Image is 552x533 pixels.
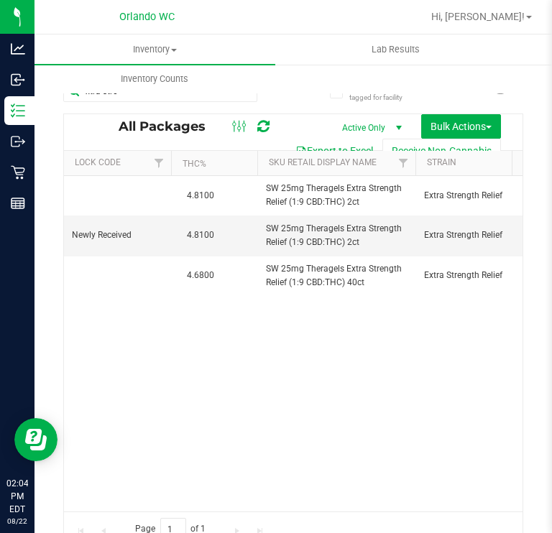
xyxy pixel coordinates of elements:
[382,139,501,163] button: Receive Non-Cannabis
[101,73,208,85] span: Inventory Counts
[421,114,501,139] button: Bulk Actions
[11,103,25,118] inline-svg: Inventory
[14,418,57,461] iframe: Resource center
[431,121,492,132] span: Bulk Actions
[180,265,221,286] span: 4.6800
[11,42,25,56] inline-svg: Analytics
[34,34,275,65] a: Inventory
[424,228,533,242] span: Extra Strength Relief
[392,151,415,175] a: Filter
[75,157,121,167] a: Lock Code
[183,159,206,169] a: THC%
[34,43,275,56] span: Inventory
[11,73,25,87] inline-svg: Inbound
[6,477,28,516] p: 02:04 PM EDT
[11,134,25,149] inline-svg: Outbound
[424,269,533,282] span: Extra Strength Relief
[34,64,275,94] a: Inventory Counts
[11,165,25,180] inline-svg: Retail
[269,157,377,167] a: Sku Retail Display Name
[6,516,28,527] p: 08/22
[352,43,439,56] span: Lab Results
[431,11,525,22] span: Hi, [PERSON_NAME]!
[11,196,25,210] inline-svg: Reports
[286,139,382,163] button: Export to Excel
[180,185,221,206] span: 4.8100
[266,222,407,249] span: SW 25mg Theragels Extra Strength Relief (1:9 CBD:THC) 2ct
[180,225,221,246] span: 4.8100
[119,119,220,134] span: All Packages
[427,157,456,167] a: Strain
[72,228,162,242] span: Newly Received
[424,189,533,203] span: Extra Strength Relief
[266,182,407,209] span: SW 25mg Theragels Extra Strength Relief (1:9 CBD:THC) 2ct
[147,151,171,175] a: Filter
[275,34,516,65] a: Lab Results
[266,262,407,289] span: SW 25mg Theragels Extra Strength Relief (1:9 CBD:THC) 40ct
[119,11,175,23] span: Orlando WC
